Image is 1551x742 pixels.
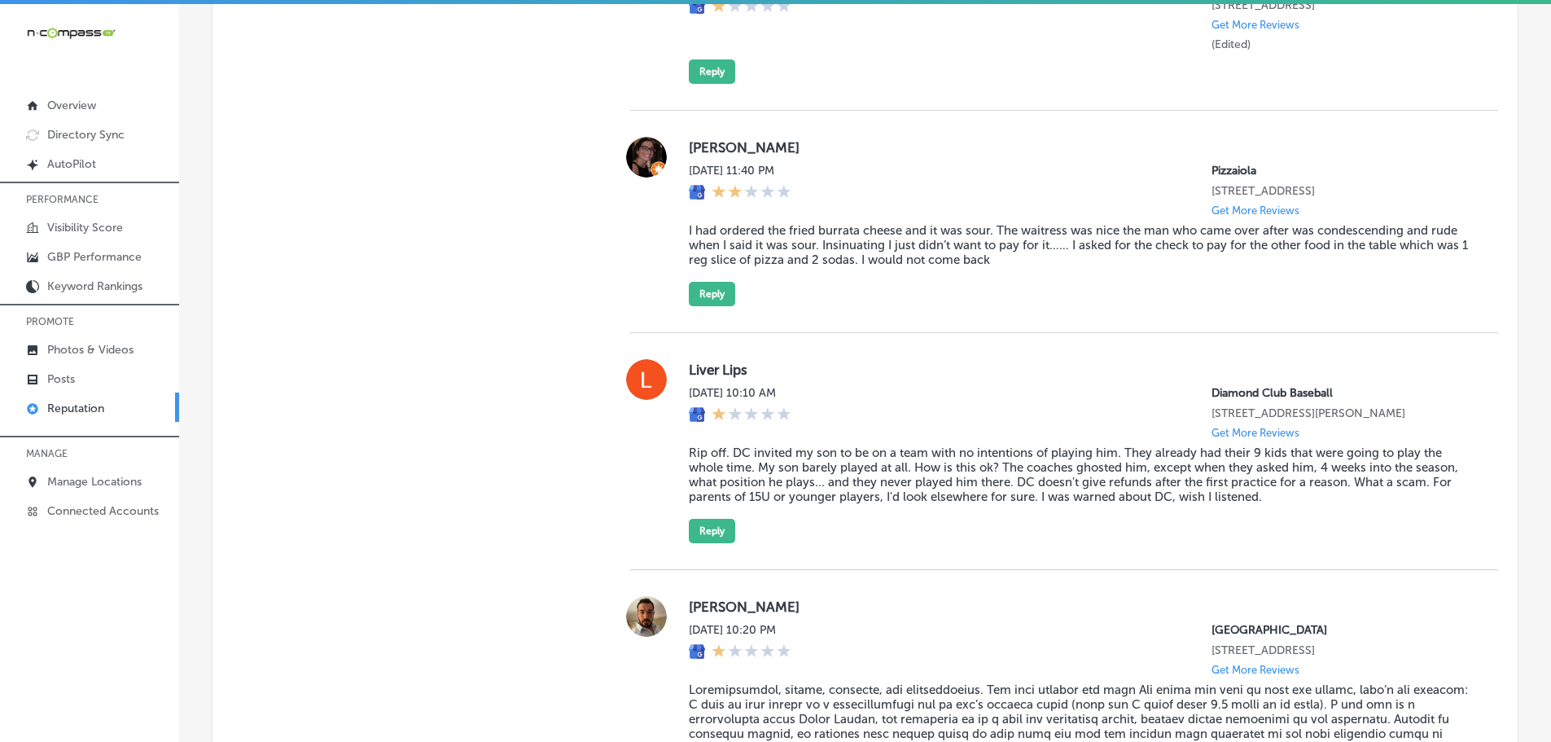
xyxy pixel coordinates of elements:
[47,221,123,235] p: Visibility Score
[689,623,791,637] label: [DATE] 10:20 PM
[47,504,159,518] p: Connected Accounts
[689,386,791,400] label: [DATE] 10:10 AM
[689,519,735,543] button: Reply
[47,250,142,264] p: GBP Performance
[1211,427,1299,439] p: Get More Reviews
[47,372,75,386] p: Posts
[47,279,142,293] p: Keyword Rankings
[712,406,791,424] div: 1 Star
[26,25,116,41] img: 660ab0bf-5cc7-4cb8-ba1c-48b5ae0f18e60NCTV_CLogo_TV_Black_-500x88.png
[689,164,791,178] label: [DATE] 11:40 PM
[1211,386,1472,400] p: Diamond Club Baseball
[689,282,735,306] button: Reply
[689,223,1472,267] blockquote: I had ordered the fried burrata cheese and it was sour. The waitress was nice the man who came ov...
[47,128,125,142] p: Directory Sync
[712,643,791,661] div: 1 Star
[47,402,104,415] p: Reputation
[1211,184,1472,198] p: 3191 Long Beach Rd
[689,599,1472,615] label: [PERSON_NAME]
[47,99,96,112] p: Overview
[1211,664,1299,676] p: Get More Reviews
[47,343,134,357] p: Photos & Videos
[712,184,791,202] div: 2 Stars
[1211,19,1299,31] p: Get More Reviews
[689,59,735,84] button: Reply
[689,446,1472,504] blockquote: Rip off. DC invited my son to be on a team with no intentions of playing him. They already had th...
[1211,643,1472,657] p: 285 Larkfield Rd
[47,157,96,171] p: AutoPilot
[47,475,142,489] p: Manage Locations
[1211,623,1472,637] p: East Northport Animal Hospital
[1211,164,1472,178] p: Pizzaiola
[1211,406,1472,420] p: 4860 Van Gordon St. Unit A
[1211,204,1299,217] p: Get More Reviews
[689,139,1472,156] label: [PERSON_NAME]
[1211,37,1251,51] label: (Edited)
[689,362,1472,378] label: Liver Lips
